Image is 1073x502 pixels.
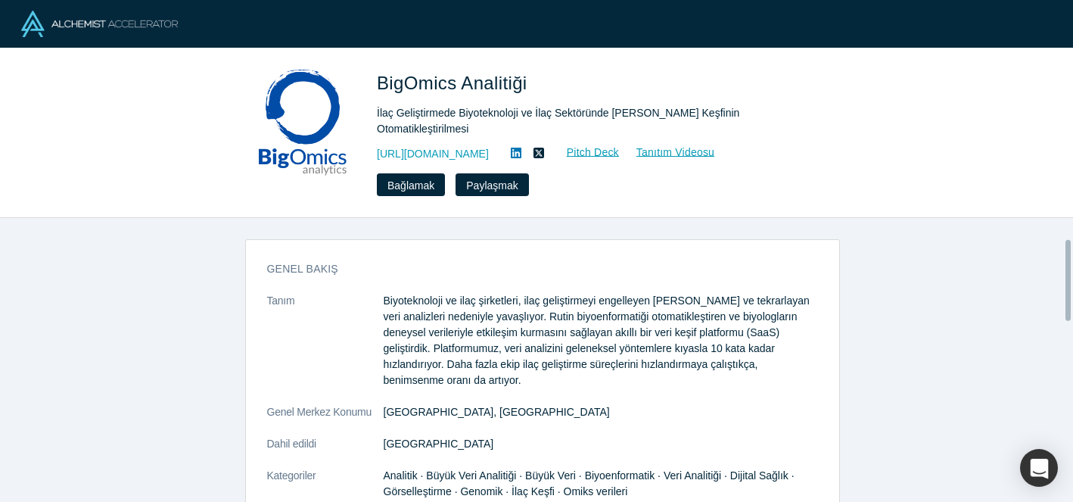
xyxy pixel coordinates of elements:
font: Tanıtım Videosu [636,146,714,158]
font: Paylaşmak [466,179,518,192]
a: [URL][DOMAIN_NAME] [377,146,489,162]
font: BigOmics Analitiği [377,73,527,93]
font: İlaç Geliştirmede Biyoteknoloji ve İlaç Sektöründe [PERSON_NAME] Keşfinin Otomatikleştirilmesi [377,107,739,135]
font: Dahil edildi [267,438,316,450]
font: Biyoteknoloji ve ilaç şirketleri, ilaç geliştirmeyi engelleyen [PERSON_NAME] ve tekrarlayan veri ... [384,295,810,386]
font: Analitik · Büyük Veri Analitiği · Büyük Veri · Biyoenformatik · Veri Analitiği · Dijital Sağlık ·... [384,469,795,497]
img: BigOmics Analytics'in Logosu [250,70,356,176]
button: Paylaşmak [456,173,528,196]
font: [URL][DOMAIN_NAME] [377,148,489,160]
font: [GEOGRAPHIC_DATA], [GEOGRAPHIC_DATA] [384,406,610,418]
button: Bağlamak [377,173,445,196]
img: Simyacı Logosu [21,11,178,37]
font: genel bakış [267,263,338,275]
font: Kategoriler [267,469,316,482]
font: [GEOGRAPHIC_DATA] [384,438,494,450]
font: Genel Merkez Konumu [267,406,372,418]
font: Tanım [267,295,295,307]
a: Tanıtım Videosu [620,143,715,161]
a: Pitch Deck [550,143,620,161]
font: Bağlamak [387,179,434,192]
font: Pitch Deck [567,146,619,158]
